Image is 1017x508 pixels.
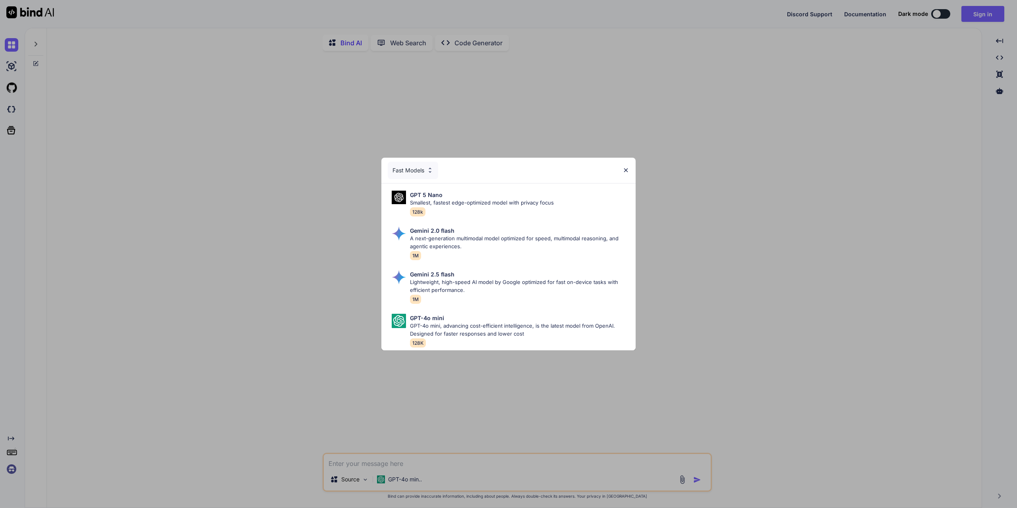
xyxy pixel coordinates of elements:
[392,314,406,328] img: Pick Models
[410,338,426,348] span: 128K
[392,270,406,284] img: Pick Models
[410,191,443,199] p: GPT 5 Nano
[410,322,629,338] p: GPT-4o mini, advancing cost-efficient intelligence, is the latest model from OpenAI. Designed for...
[410,226,454,235] p: Gemini 2.0 flash
[410,314,444,322] p: GPT-4o mini
[410,207,425,216] span: 128k
[410,270,454,278] p: Gemini 2.5 flash
[427,167,433,174] img: Pick Models
[410,199,554,207] p: Smallest, fastest edge-optimized model with privacy focus
[623,167,629,174] img: close
[410,295,421,304] span: 1M
[392,226,406,241] img: Pick Models
[410,278,629,294] p: Lightweight, high-speed AI model by Google optimized for fast on-device tasks with efficient perf...
[410,251,421,260] span: 1M
[392,191,406,205] img: Pick Models
[410,235,629,250] p: A next-generation multimodal model optimized for speed, multimodal reasoning, and agentic experie...
[388,162,438,179] div: Fast Models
